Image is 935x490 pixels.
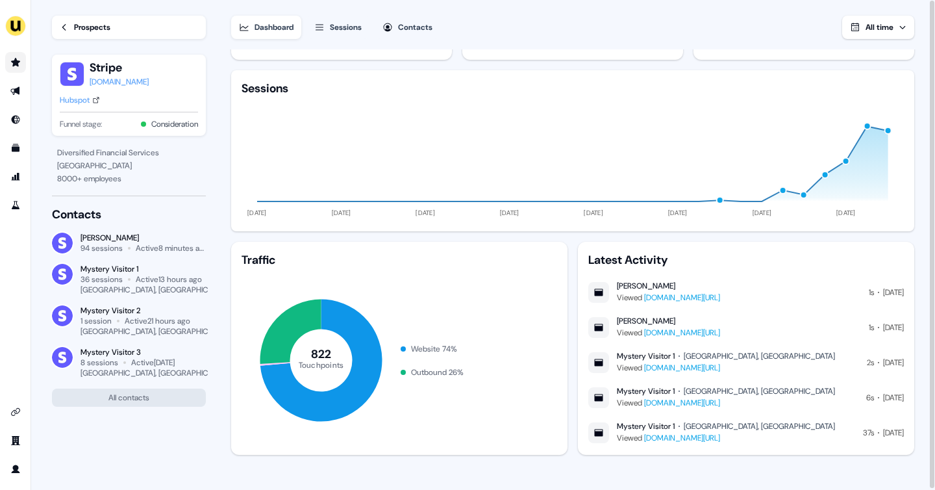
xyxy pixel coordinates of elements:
[81,357,118,368] div: 8 sessions
[5,430,26,451] a: Go to team
[500,209,519,217] tspan: [DATE]
[57,172,201,185] div: 8000 + employees
[883,356,904,369] div: [DATE]
[131,357,175,368] div: Active [DATE]
[81,233,206,243] div: [PERSON_NAME]
[90,60,149,75] button: Stripe
[588,252,904,268] div: Latest Activity
[375,16,440,39] button: Contacts
[668,209,688,217] tspan: [DATE]
[883,286,904,299] div: [DATE]
[866,22,893,32] span: All time
[255,21,293,34] div: Dashboard
[52,207,206,222] div: Contacts
[398,21,432,34] div: Contacts
[617,291,720,304] div: Viewed
[5,195,26,216] a: Go to experiments
[617,421,675,432] div: Mystery Visitor 1
[5,402,26,422] a: Go to integrations
[617,396,835,409] div: Viewed
[306,16,369,39] button: Sessions
[5,138,26,159] a: Go to templates
[57,159,201,172] div: [GEOGRAPHIC_DATA]
[753,209,772,217] tspan: [DATE]
[81,316,112,326] div: 1 session
[248,209,268,217] tspan: [DATE]
[5,81,26,101] a: Go to outbound experience
[863,426,874,439] div: 37s
[125,316,190,326] div: Active 21 hours ago
[299,359,344,370] tspan: Touchpoints
[81,243,123,253] div: 94 sessions
[411,366,464,379] div: Outbound 26 %
[136,274,202,285] div: Active 13 hours ago
[52,389,206,407] button: All contacts
[617,432,835,445] div: Viewed
[90,75,149,88] a: [DOMAIN_NAME]
[81,326,233,337] div: [GEOGRAPHIC_DATA], [GEOGRAPHIC_DATA]
[5,52,26,73] a: Go to prospects
[416,209,436,217] tspan: [DATE]
[136,243,206,253] div: Active 8 minutes ago
[81,274,123,285] div: 36 sessions
[644,292,720,303] a: [DOMAIN_NAME][URL]
[81,347,206,357] div: Mystery Visitor 3
[74,21,110,34] div: Prospects
[883,321,904,334] div: [DATE]
[842,16,914,39] button: All time
[644,433,720,443] a: [DOMAIN_NAME][URL]
[584,209,604,217] tspan: [DATE]
[231,16,301,39] button: Dashboard
[60,118,102,131] span: Funnel stage:
[644,363,720,373] a: [DOMAIN_NAME][URL]
[836,209,856,217] tspan: [DATE]
[330,21,362,34] div: Sessions
[883,426,904,439] div: [DATE]
[242,81,288,96] div: Sessions
[869,286,874,299] div: 1s
[57,146,201,159] div: Diversified Financial Services
[644,328,720,338] a: [DOMAIN_NAME][URL]
[866,391,874,404] div: 6s
[684,421,835,432] div: [GEOGRAPHIC_DATA], [GEOGRAPHIC_DATA]
[617,361,835,374] div: Viewed
[617,326,720,339] div: Viewed
[151,118,198,131] button: Consideration
[411,342,457,355] div: Website 74 %
[60,94,100,107] a: Hubspot
[332,209,351,217] tspan: [DATE]
[311,346,332,362] tspan: 822
[684,386,835,396] div: [GEOGRAPHIC_DATA], [GEOGRAPHIC_DATA]
[617,386,675,396] div: Mystery Visitor 1
[5,166,26,187] a: Go to attribution
[81,305,206,316] div: Mystery Visitor 2
[617,351,675,361] div: Mystery Visitor 1
[81,264,206,274] div: Mystery Visitor 1
[81,285,233,295] div: [GEOGRAPHIC_DATA], [GEOGRAPHIC_DATA]
[867,356,874,369] div: 2s
[81,368,233,378] div: [GEOGRAPHIC_DATA], [GEOGRAPHIC_DATA]
[5,109,26,130] a: Go to Inbound
[883,391,904,404] div: [DATE]
[644,398,720,408] a: [DOMAIN_NAME][URL]
[617,316,675,326] div: [PERSON_NAME]
[60,94,90,107] div: Hubspot
[52,16,206,39] a: Prospects
[242,252,557,268] div: Traffic
[5,459,26,480] a: Go to profile
[684,351,835,361] div: [GEOGRAPHIC_DATA], [GEOGRAPHIC_DATA]
[869,321,874,334] div: 1s
[617,281,675,291] div: [PERSON_NAME]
